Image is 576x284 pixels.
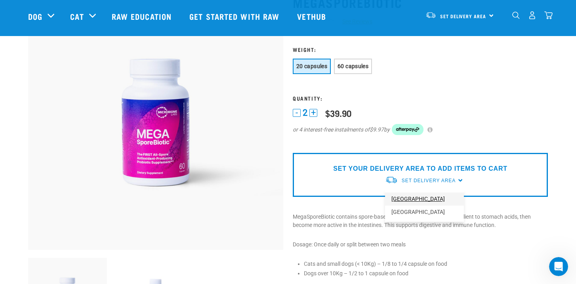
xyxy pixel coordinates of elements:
[181,0,289,32] a: Get started with Raw
[104,0,181,32] a: Raw Education
[304,260,548,268] li: Cats and small dogs (< 10Kg) – 1/8 to 1/4 capsule on food
[549,257,568,276] iframe: Intercom live chat
[293,95,548,101] h3: Quantity:
[289,0,336,32] a: Vethub
[293,240,548,249] p: Dosage: Once daily or split between two meals
[385,176,398,184] img: van-moving.png
[338,63,368,69] span: 60 capsules
[70,10,84,22] a: Cat
[309,109,317,117] button: +
[293,213,548,229] p: MegaSporeBiotic contains spore-based probiotics which are more resilient to stomach acids, then b...
[402,178,456,183] span: Set Delivery Area
[333,164,507,173] p: SET YOUR DELIVERY AREA TO ADD ITEMS TO CART
[425,11,436,19] img: van-moving.png
[304,269,548,278] li: Dogs over 10Kg – 1/2 to 1 capsule on food
[440,15,486,17] span: Set Delivery Area
[385,206,464,219] a: [GEOGRAPHIC_DATA]
[512,11,520,19] img: home-icon-1@2x.png
[334,59,372,74] button: 60 capsules
[325,108,351,118] div: $39.90
[385,193,464,206] a: [GEOGRAPHIC_DATA]
[293,59,331,74] button: 20 capsules
[392,124,423,135] img: Afterpay
[296,63,327,69] span: 20 capsules
[293,46,548,52] h3: Weight:
[293,124,548,135] div: or 4 interest-free instalments of by
[28,10,42,22] a: Dog
[528,11,536,19] img: user.png
[303,109,307,117] span: 2
[370,126,384,134] span: $9.97
[293,109,301,117] button: -
[544,11,553,19] img: home-icon@2x.png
